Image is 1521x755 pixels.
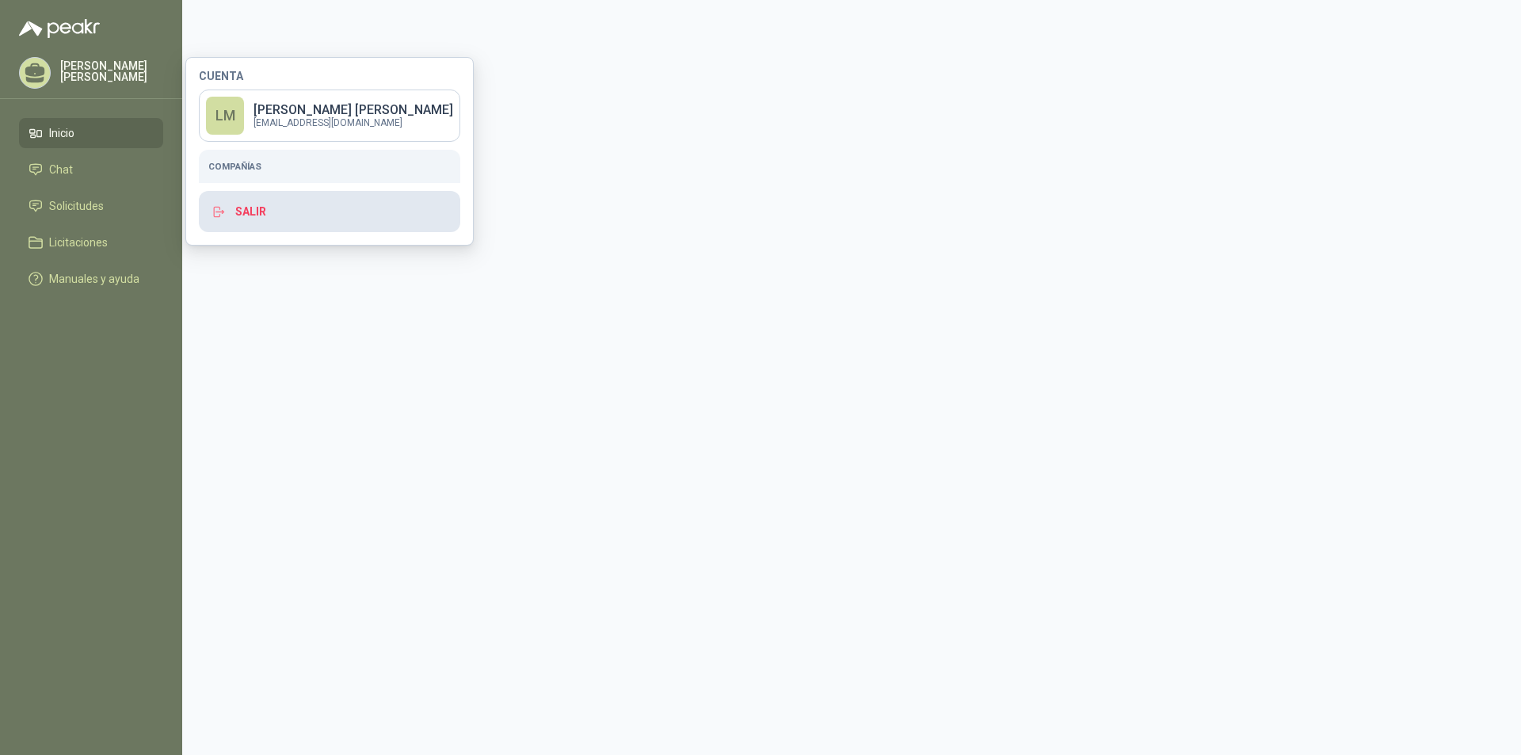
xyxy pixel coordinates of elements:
span: Chat [49,161,73,178]
span: Inicio [49,124,74,142]
p: [EMAIL_ADDRESS][DOMAIN_NAME] [253,118,453,128]
p: [PERSON_NAME] [PERSON_NAME] [253,104,453,116]
h5: Compañías [208,159,451,173]
button: Salir [199,191,460,232]
div: LM [206,97,244,135]
span: Licitaciones [49,234,108,251]
h4: Cuenta [199,71,460,82]
span: Manuales y ayuda [49,270,139,288]
a: Chat [19,154,163,185]
a: LM[PERSON_NAME] [PERSON_NAME][EMAIL_ADDRESS][DOMAIN_NAME] [199,90,460,142]
p: [PERSON_NAME] [PERSON_NAME] [60,60,163,82]
span: Solicitudes [49,197,104,215]
a: Solicitudes [19,191,163,221]
a: Inicio [19,118,163,148]
a: Licitaciones [19,227,163,257]
img: Logo peakr [19,19,100,38]
a: Manuales y ayuda [19,264,163,294]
